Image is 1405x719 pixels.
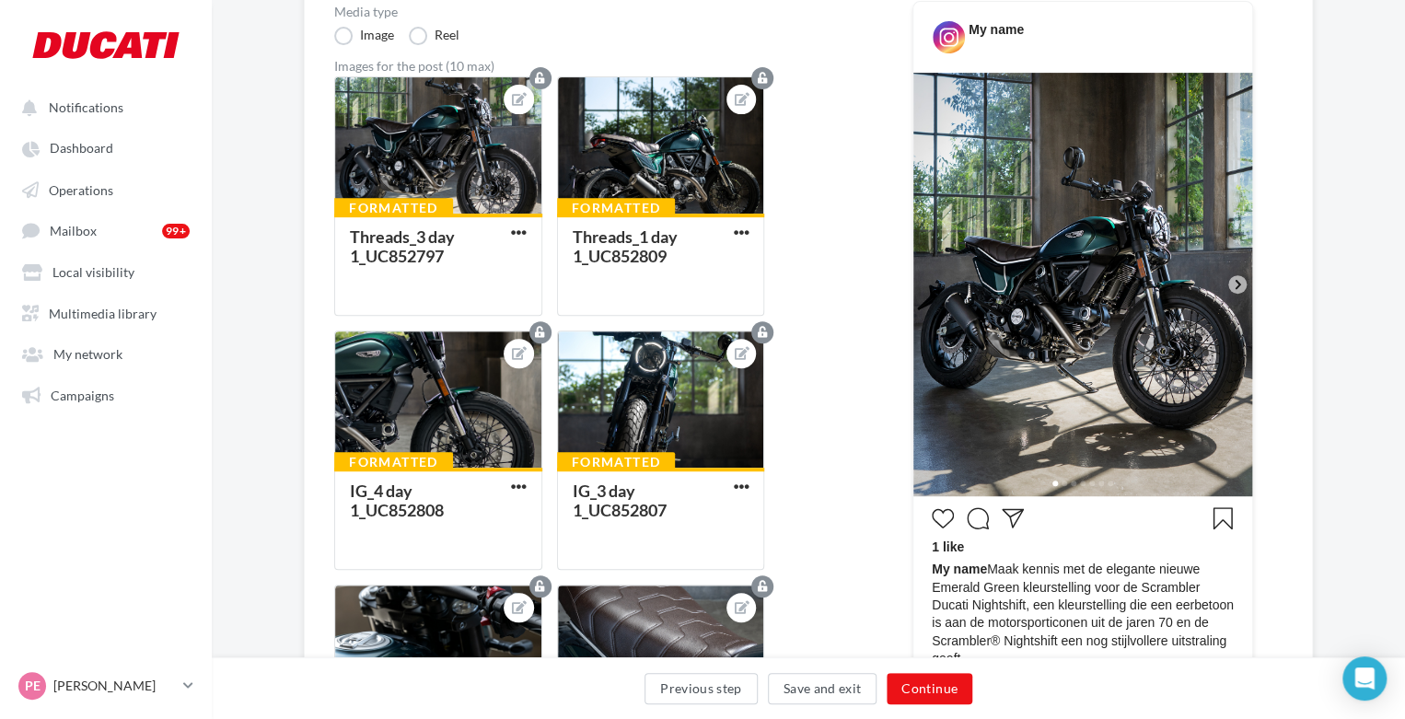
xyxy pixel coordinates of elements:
svg: Commenter [967,507,989,529]
span: PE [25,677,41,695]
a: Dashboard [11,131,201,164]
div: IG_4 day 1_UC852808 [350,481,444,519]
p: [PERSON_NAME] [53,677,176,695]
div: Open Intercom Messenger [1342,656,1387,701]
label: Media type [334,6,853,18]
a: My network [11,336,201,369]
span: Multimedia library [49,305,157,320]
div: IG_3 day 1_UC852807 [573,481,667,519]
div: Formatted [334,198,453,218]
a: Multimedia library [11,296,201,329]
label: Reel [409,27,459,45]
span: Local visibility [52,264,134,280]
div: 1 like [932,539,1234,561]
div: Images for the post (10 max) [334,60,853,73]
span: Notifications [49,99,123,115]
div: Threads_3 day 1_UC852797 [350,226,455,265]
a: Operations [11,172,201,205]
button: Previous step [644,673,758,704]
div: My name [969,21,1024,39]
div: Formatted [557,198,676,218]
span: Operations [49,181,113,197]
a: PE [PERSON_NAME] [15,668,197,703]
div: Formatted [334,452,453,472]
span: Campaigns [51,387,114,402]
a: Mailbox 99+ [11,213,201,247]
span: My network [53,346,122,362]
span: Mailbox [50,223,97,238]
span: Dashboard [50,141,113,157]
button: Notifications [11,90,193,123]
label: Image [334,27,394,45]
a: Campaigns [11,377,201,411]
button: Save and exit [768,673,877,704]
button: Continue [887,673,972,704]
div: Threads_1 day 1_UC852809 [573,226,678,265]
svg: J’aime [932,507,954,529]
a: Local visibility [11,254,201,287]
div: 99+ [162,224,190,238]
div: Formatted [557,452,676,472]
span: My name [932,562,987,576]
svg: Partager la publication [1002,507,1024,529]
svg: Enregistrer [1212,507,1234,529]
